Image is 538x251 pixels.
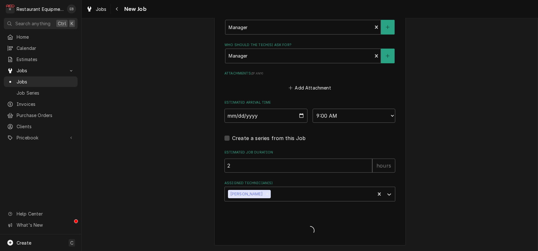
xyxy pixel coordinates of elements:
a: Home [4,32,78,42]
span: Jobs [17,67,65,74]
span: Create [17,240,31,246]
span: Jobs [96,6,107,12]
a: Job Series [4,88,78,98]
span: Search anything [15,20,50,27]
label: Estimated Job Duration [224,150,395,155]
div: Attachments [224,71,395,92]
a: Jobs [4,76,78,87]
a: Go to Pricebook [4,132,78,143]
a: Calendar [4,43,78,53]
div: [PERSON_NAME] [228,190,264,198]
div: Who called in this service? [224,14,395,35]
span: Loading... [224,224,395,237]
label: Who should the tech(s) ask for? [224,43,395,48]
div: hours [372,159,395,173]
button: Search anythingCtrlK [4,18,78,29]
span: Purchase Orders [17,112,74,119]
label: Attachments [224,71,395,76]
a: Jobs [84,4,109,14]
label: Estimated Arrival Time [224,100,395,105]
svg: Create New Contact [386,54,390,58]
span: Jobs [17,78,74,85]
span: Estimates [17,56,74,63]
a: Go to Jobs [4,65,78,76]
span: What's New [17,222,74,228]
span: Calendar [17,45,74,51]
div: Assigned Technician(s) [224,181,395,201]
a: Purchase Orders [4,110,78,121]
span: New Job [122,5,147,13]
div: Restaurant Equipment Diagnostics [17,6,64,12]
button: Navigate back [112,4,122,14]
span: Clients [17,123,74,130]
span: Ctrl [58,20,66,27]
div: Estimated Job Duration [224,150,395,173]
input: Date [224,109,307,123]
span: Pricebook [17,134,65,141]
a: Go to What's New [4,220,78,230]
a: Go to Help Center [4,208,78,219]
button: Add Attachment [288,83,332,92]
label: Create a series from this Job [232,134,306,142]
select: Time Select [313,109,396,123]
label: Assigned Technician(s) [224,181,395,186]
div: Who should the tech(s) ask for? [224,43,395,63]
div: R [6,4,15,13]
button: Create New Contact [381,49,394,63]
div: Emily Bird's Avatar [67,4,76,13]
div: Remove Bryan Sanders [264,190,271,198]
a: Invoices [4,99,78,109]
span: Invoices [17,101,74,107]
div: Restaurant Equipment Diagnostics's Avatar [6,4,15,13]
svg: Create New Contact [386,25,390,29]
span: ( if any ) [251,72,263,75]
div: EB [67,4,76,13]
span: K [71,20,73,27]
span: Job Series [17,90,74,96]
div: Estimated Arrival Time [224,100,395,123]
a: Estimates [4,54,78,65]
span: C [70,239,73,246]
span: Home [17,34,74,40]
a: Clients [4,121,78,132]
button: Create New Contact [381,20,394,35]
span: Help Center [17,210,74,217]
